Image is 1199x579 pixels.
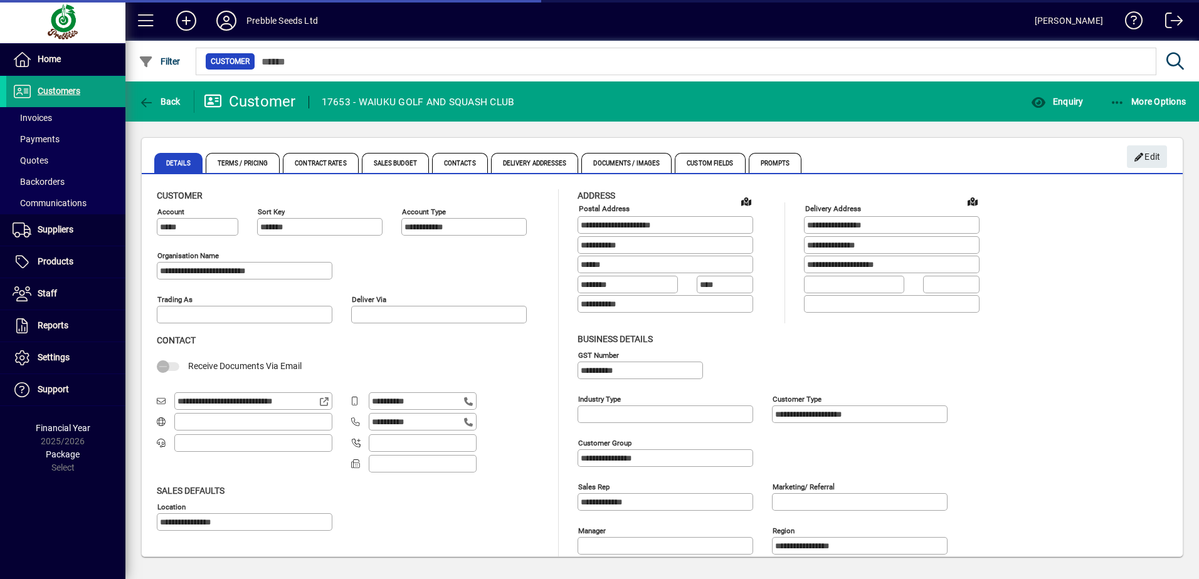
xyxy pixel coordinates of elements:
[1116,3,1143,43] a: Knowledge Base
[362,153,429,173] span: Sales Budget
[154,153,203,173] span: Details
[38,320,68,330] span: Reports
[206,153,280,173] span: Terms / Pricing
[578,394,621,403] mat-label: Industry type
[13,113,52,123] span: Invoices
[6,150,125,171] a: Quotes
[1134,147,1161,167] span: Edit
[578,334,653,344] span: Business details
[36,423,90,433] span: Financial Year
[432,153,488,173] span: Contacts
[157,295,193,304] mat-label: Trading as
[166,9,206,32] button: Add
[6,246,125,278] a: Products
[38,54,61,64] span: Home
[13,177,65,187] span: Backorders
[135,50,184,73] button: Filter
[38,86,80,96] span: Customers
[135,90,184,113] button: Back
[578,190,615,201] span: Address
[38,224,73,234] span: Suppliers
[157,486,224,496] span: Sales defaults
[736,191,756,211] a: View on map
[38,288,57,298] span: Staff
[402,207,446,216] mat-label: Account Type
[352,295,386,304] mat-label: Deliver via
[258,207,285,216] mat-label: Sort key
[157,207,184,216] mat-label: Account
[6,342,125,373] a: Settings
[13,155,48,165] span: Quotes
[211,55,250,68] span: Customer
[1110,96,1186,107] span: More Options
[491,153,579,173] span: Delivery Addresses
[322,92,515,112] div: 17653 - WAIUKU GOLF AND SQUASH CLUB
[6,107,125,128] a: Invoices
[578,526,606,535] mat-label: Manager
[6,310,125,342] a: Reports
[139,96,181,107] span: Back
[246,11,318,31] div: Prebble Seeds Ltd
[6,192,125,214] a: Communications
[206,9,246,32] button: Profile
[125,90,194,113] app-page-header-button: Back
[38,384,69,394] span: Support
[581,153,672,173] span: Documents / Images
[1035,11,1103,31] div: [PERSON_NAME]
[6,171,125,192] a: Backorders
[578,350,619,359] mat-label: GST Number
[578,438,631,447] mat-label: Customer group
[283,153,358,173] span: Contract Rates
[6,128,125,150] a: Payments
[1028,90,1086,113] button: Enquiry
[157,335,196,345] span: Contact
[1107,90,1190,113] button: More Options
[13,198,87,208] span: Communications
[1127,145,1167,168] button: Edit
[157,502,186,511] mat-label: Location
[38,352,70,362] span: Settings
[188,361,302,371] span: Receive Documents Via Email
[139,56,181,66] span: Filter
[13,134,60,144] span: Payments
[204,91,296,112] div: Customer
[38,256,73,266] span: Products
[773,526,795,535] mat-label: Region
[773,482,835,491] mat-label: Marketing/ Referral
[157,251,219,260] mat-label: Organisation name
[46,449,80,459] span: Package
[6,44,125,75] a: Home
[6,214,125,246] a: Suppliers
[1156,3,1183,43] a: Logout
[578,482,610,491] mat-label: Sales rep
[749,153,802,173] span: Prompts
[157,190,203,201] span: Customer
[6,278,125,310] a: Staff
[1031,96,1083,107] span: Enquiry
[963,191,983,211] a: View on map
[773,394,821,403] mat-label: Customer type
[675,153,745,173] span: Custom Fields
[6,374,125,405] a: Support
